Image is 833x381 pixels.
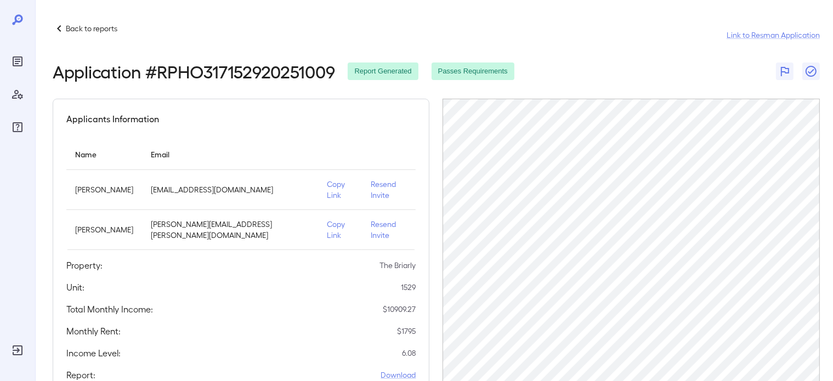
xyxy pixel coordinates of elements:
h5: Total Monthly Income: [66,303,153,316]
p: [PERSON_NAME] [75,224,133,235]
p: [PERSON_NAME] [75,184,133,195]
p: [PERSON_NAME][EMAIL_ADDRESS][PERSON_NAME][DOMAIN_NAME] [151,219,309,241]
h5: Unit: [66,281,84,294]
div: FAQ [9,118,26,136]
p: Resend Invite [371,219,407,241]
table: simple table [66,139,416,250]
button: Flag Report [776,62,794,80]
div: Log Out [9,342,26,359]
p: 1529 [401,282,416,293]
div: Manage Users [9,86,26,103]
h5: Property: [66,259,103,272]
p: 6.08 [402,348,416,359]
h5: Monthly Rent: [66,325,121,338]
th: Email [142,139,318,170]
p: $ 1795 [397,326,416,337]
a: Download [381,369,416,380]
p: [EMAIL_ADDRESS][DOMAIN_NAME] [151,184,309,195]
button: Close Report [802,62,820,80]
p: $ 10909.27 [383,304,416,315]
span: Report Generated [348,66,418,77]
p: Back to reports [66,23,117,34]
div: Reports [9,53,26,70]
h5: Applicants Information [66,112,159,126]
a: Link to Resman Application [727,30,820,41]
p: The Briarly [379,260,416,271]
p: Copy Link [327,179,354,201]
h2: Application # RPHO317152920251009 [53,61,335,81]
h5: Income Level: [66,346,121,360]
p: Copy Link [327,219,354,241]
span: Passes Requirements [432,66,514,77]
p: Resend Invite [371,179,407,201]
th: Name [66,139,142,170]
